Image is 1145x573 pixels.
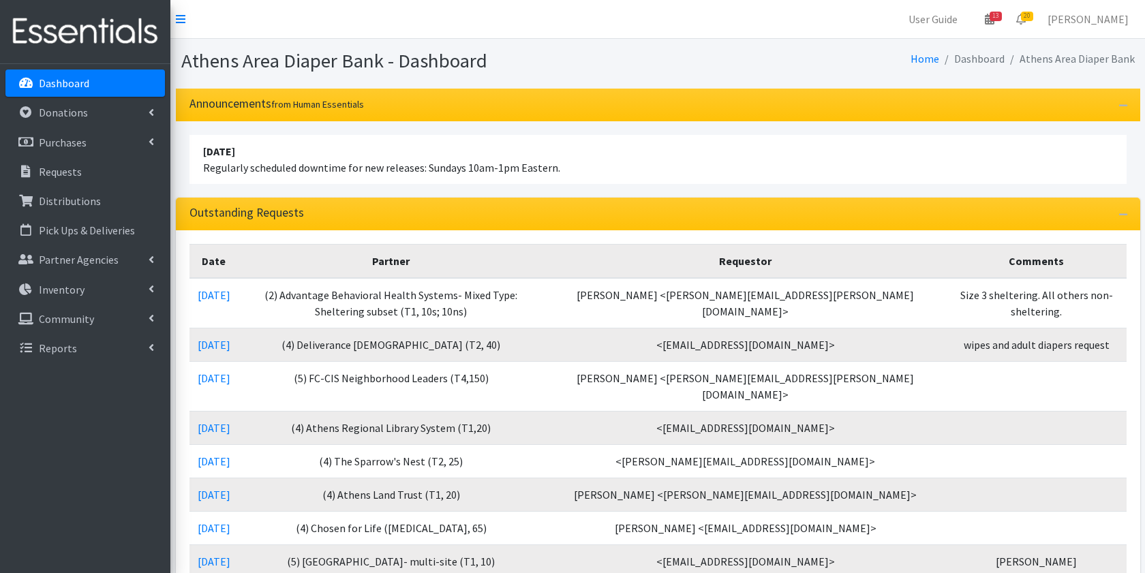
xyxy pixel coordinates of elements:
li: Athens Area Diaper Bank [1005,49,1135,69]
h3: Outstanding Requests [189,206,304,220]
a: Partner Agencies [5,246,165,273]
a: [DATE] [198,454,230,468]
td: wipes and adult diapers request [947,328,1127,361]
a: [DATE] [198,421,230,435]
h1: Athens Area Diaper Bank - Dashboard [181,49,653,73]
p: Purchases [39,136,87,149]
p: Donations [39,106,88,119]
p: Pick Ups & Deliveries [39,223,135,237]
td: [PERSON_NAME] <[PERSON_NAME][EMAIL_ADDRESS][PERSON_NAME][DOMAIN_NAME]> [544,361,946,411]
a: Inventory [5,276,165,303]
td: <[EMAIL_ADDRESS][DOMAIN_NAME]> [544,328,946,361]
th: Partner [239,244,545,278]
a: Community [5,305,165,332]
td: (4) Athens Regional Library System (T1,20) [239,411,545,444]
td: <[EMAIL_ADDRESS][DOMAIN_NAME]> [544,411,946,444]
th: Comments [947,244,1127,278]
a: Purchases [5,129,165,156]
img: HumanEssentials [5,9,165,55]
p: Requests [39,165,82,179]
td: (5) FC-CIS Neighborhood Leaders (T4,150) [239,361,545,411]
p: Reports [39,341,77,355]
td: Size 3 sheltering. All others non-sheltering. [947,278,1127,328]
a: [DATE] [198,288,230,302]
a: [DATE] [198,488,230,501]
a: Reports [5,335,165,362]
a: Donations [5,99,165,126]
td: [PERSON_NAME] <[PERSON_NAME][EMAIL_ADDRESS][DOMAIN_NAME]> [544,478,946,511]
p: Dashboard [39,76,89,90]
td: [PERSON_NAME] <[PERSON_NAME][EMAIL_ADDRESS][PERSON_NAME][DOMAIN_NAME]> [544,278,946,328]
th: Requestor [544,244,946,278]
p: Community [39,312,94,326]
td: (2) Advantage Behavioral Health Systems- Mixed Type: Sheltering subset (T1, 10s; 10ns) [239,278,545,328]
span: 20 [1021,12,1033,21]
a: User Guide [898,5,968,33]
a: [PERSON_NAME] [1037,5,1140,33]
a: [DATE] [198,338,230,352]
td: (4) Deliverance [DEMOGRAPHIC_DATA] (T2, 40) [239,328,545,361]
p: Inventory [39,283,85,296]
td: <[PERSON_NAME][EMAIL_ADDRESS][DOMAIN_NAME]> [544,444,946,478]
td: [PERSON_NAME] <[EMAIL_ADDRESS][DOMAIN_NAME]> [544,511,946,544]
a: Home [911,52,939,65]
span: 13 [990,12,1002,21]
a: [DATE] [198,521,230,535]
a: [DATE] [198,555,230,568]
h3: Announcements [189,97,364,111]
li: Regularly scheduled downtime for new releases: Sundays 10am-1pm Eastern. [189,135,1127,184]
a: 13 [974,5,1005,33]
strong: [DATE] [203,144,235,158]
p: Partner Agencies [39,253,119,266]
a: Pick Ups & Deliveries [5,217,165,244]
a: [DATE] [198,371,230,385]
td: (4) Chosen for Life ([MEDICAL_DATA], 65) [239,511,545,544]
a: 20 [1005,5,1037,33]
td: (4) Athens Land Trust (T1, 20) [239,478,545,511]
td: (4) The Sparrow's Nest (T2, 25) [239,444,545,478]
li: Dashboard [939,49,1005,69]
th: Date [189,244,239,278]
p: Distributions [39,194,101,208]
a: Requests [5,158,165,185]
small: from Human Essentials [271,98,364,110]
a: Dashboard [5,69,165,97]
a: Distributions [5,187,165,215]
